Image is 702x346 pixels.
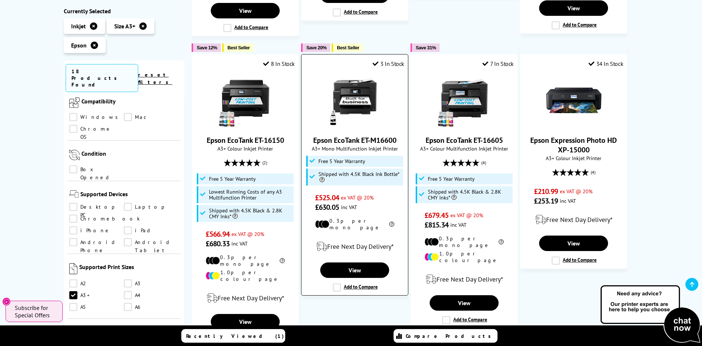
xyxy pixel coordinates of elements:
a: Epson Expression Photo HD XP-15000 [530,135,617,155]
span: (4) [591,165,596,179]
span: £679.45 [425,211,448,220]
a: Recently Viewed (1) [181,329,285,343]
span: £566.94 [206,229,230,239]
a: Epson EcoTank ET-16605 [437,122,492,130]
span: inc VAT [450,221,467,228]
span: A3+ Colour Inkjet Printer [196,145,295,152]
img: Open Live Chat window [599,284,702,345]
a: View [539,236,608,251]
a: Windows [69,113,124,121]
img: Condition [69,150,80,160]
a: A4 [124,292,179,300]
span: Best Seller [227,45,250,50]
a: View [211,314,279,329]
div: modal_delivery [415,269,514,290]
label: Add to Compare [333,8,378,17]
a: View [211,3,279,18]
li: 1.0p per colour page [425,250,504,264]
label: Add to Compare [442,316,487,324]
span: A3+ Colour Inkjet Printer [524,155,623,162]
img: Epson EcoTank ET-16605 [437,73,492,128]
label: Add to Compare [552,257,597,265]
span: Free 5 Year Warranty [428,176,475,182]
a: Laptop [124,203,179,211]
a: Box Opened [69,166,124,174]
a: Epson EcoTank ET-16605 [426,135,503,145]
label: Add to Compare [223,24,268,32]
img: Epson EcoTank ET-M16600 [327,73,383,128]
a: A3 [124,280,179,288]
a: Epson EcoTank ET-M16600 [327,122,383,130]
a: Chromebook [69,215,140,223]
button: Close [2,297,11,306]
li: 0.3p per mono page [425,235,504,248]
span: ex VAT @ 20% [450,212,483,219]
div: modal_delivery [524,209,623,230]
span: (4) [481,156,486,170]
span: Save 20% [306,45,326,50]
span: Free 5 Year Warranty [318,158,365,164]
span: Best Seller [337,45,359,50]
div: modal_delivery [305,236,404,257]
a: Epson EcoTank ET-M16600 [313,135,397,145]
a: Android Tablet [124,239,179,247]
span: Free 5 Year Warranty [209,176,256,182]
span: £680.33 [206,239,230,248]
a: iPad [124,227,179,235]
span: A3+ Mono Multifunction Inkjet Printer [305,145,404,152]
span: Inkjet [71,22,86,30]
span: Supported Print Sizes [79,264,179,276]
span: Size A3+ [114,22,135,30]
label: Add to Compare [552,21,597,29]
li: 1.0p per colour page [206,269,285,282]
div: Currently Selected [64,7,185,15]
div: 7 In Stock [482,60,514,67]
label: Add to Compare [333,283,378,292]
span: £253.19 [534,196,558,206]
a: A6 [124,303,179,311]
button: Best Seller [222,43,254,52]
a: iPhone [69,227,124,235]
a: A5 [69,303,124,311]
a: Epson Expression Photo HD XP-15000 [546,122,601,130]
a: View [320,262,389,278]
button: Save 31% [411,43,440,52]
span: inc VAT [231,240,248,247]
a: Epson EcoTank ET-16150 [207,135,284,145]
span: (2) [262,156,267,170]
span: Condition [81,150,179,162]
button: Save 20% [301,43,330,52]
span: Compatibility [81,98,179,110]
span: ex VAT @ 20% [341,194,374,201]
span: Compare Products [406,333,495,339]
a: A3+ [69,292,124,300]
div: 34 In Stock [589,60,623,67]
a: Mac [124,113,179,121]
img: Compatibility [69,98,80,108]
li: 0.3p per mono page [206,254,285,267]
a: reset filters [138,71,172,85]
a: Desktop PC [69,203,124,211]
span: £815.34 [425,220,448,230]
span: Save 12% [197,45,217,50]
div: 8 In Stock [263,60,295,67]
a: Compare Products [394,329,497,343]
span: Shipped with 4.5K Black Ink Bottle* [318,171,402,183]
li: 0.3p per mono page [315,218,394,231]
span: Epson [71,42,87,49]
img: Epson Expression Photo HD XP-15000 [546,73,601,128]
div: modal_delivery [196,288,295,308]
button: Save 12% [192,43,221,52]
div: 3 In Stock [373,60,404,67]
button: Best Seller [332,43,363,52]
span: Save 31% [416,45,436,50]
img: Epson EcoTank ET-16150 [218,73,273,128]
span: £210.99 [534,187,558,196]
a: Android Phone [69,239,124,247]
a: A2 [69,280,124,288]
span: Subscribe for Special Offers [15,304,55,319]
span: inc VAT [560,197,576,204]
span: A3+ Colour Multifunction Inkjet Printer [415,145,514,152]
span: £525.04 [315,193,339,202]
span: ex VAT @ 20% [231,230,264,237]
